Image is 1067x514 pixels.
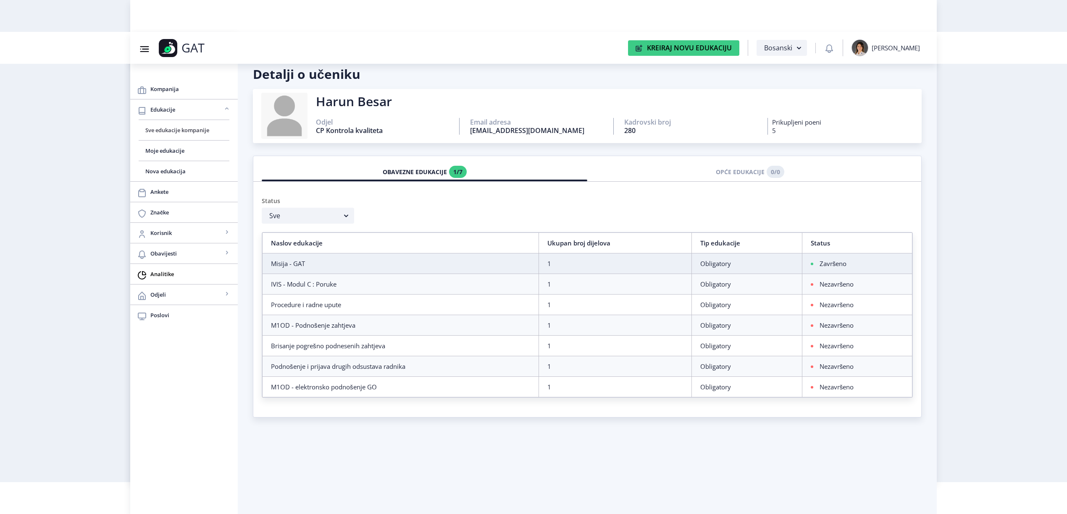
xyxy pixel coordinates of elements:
[271,259,530,268] div: Misija - GAT
[700,321,794,329] div: Obligatory
[813,300,910,309] span: Nezavršeno
[150,290,223,300] span: Odjeli
[872,44,920,52] div: [PERSON_NAME]
[547,280,683,288] div: 1
[464,126,613,135] div: [EMAIL_ADDRESS][DOMAIN_NAME]
[150,248,223,258] span: Obavijesti
[310,118,459,126] div: Odjel
[700,280,794,288] div: Obligatory
[130,305,238,325] a: Poslovi
[145,166,223,176] span: Nova edukacija
[130,202,238,222] a: Značke
[547,239,610,247] a: Ukupan broj dijelova
[130,284,238,305] a: Odjeli
[130,223,238,243] a: Korisnik
[547,383,683,391] div: 1
[700,259,794,268] div: Obligatory
[813,280,910,288] span: Nezavršeno
[150,228,223,238] span: Korisnik
[618,126,767,135] div: 280
[813,321,910,329] span: Nezavršeno
[547,259,683,268] div: 1
[772,126,922,135] div: 5
[150,104,223,115] span: Edukacije
[262,197,913,208] div: Status
[181,44,205,52] p: GAT
[547,300,683,309] div: 1
[700,342,794,350] div: Obligatory
[271,342,530,350] div: Brisanje pogrešno podnesenih zahtjeva
[700,383,794,391] div: Obligatory
[271,321,530,329] div: M1OD - Podnošenje zahtjeva
[636,44,643,52] img: create-new-education-icon.svg
[150,269,231,279] span: Analitike
[130,243,238,264] a: Obavijesti
[130,99,238,120] a: Edukacije
[628,40,739,56] button: Kreiraj Novu Edukaciju
[813,383,910,391] span: Nezavršeno
[150,207,231,217] span: Značke
[547,321,683,329] div: 1
[139,120,229,140] a: Sve edukacije kompanije
[449,166,467,178] a: 1/7
[271,383,530,391] div: M1OD - elektronsko podnošenje GO
[130,79,238,99] a: Kompanija
[268,163,581,181] div: OBAVEZNE EDUKACIJE
[700,362,794,370] div: Obligatory
[757,40,807,56] button: Bosanski
[150,84,231,94] span: Kompanija
[813,259,910,268] span: Završeno
[464,118,613,126] div: Email adresa
[547,362,683,370] div: 1
[772,118,922,126] div: Prikupljeni poeni
[271,300,530,309] div: Procedure i radne upute
[618,118,767,126] div: Kadrovski broj
[253,62,922,83] span: Detalji o učeniku
[767,166,784,178] a: 0/0
[139,141,229,161] a: Moje edukacije
[700,239,740,247] a: Tip edukacije
[271,280,530,288] div: IVIS - Modul C : Poruke
[262,208,354,224] button: Sve
[145,125,223,135] span: Sve edukacije kompanije
[139,161,229,181] a: Nova edukacija
[159,39,258,57] a: GAT
[271,239,323,247] a: Naslov edukacije
[811,239,830,247] a: Status
[130,264,238,284] a: Analitike
[150,187,231,197] span: Ankete
[261,93,307,139] img: employee-placeholder.png
[310,126,459,135] div: CP Kontrola kvaliteta
[813,362,910,370] span: Nezavršeno
[130,182,238,202] a: Ankete
[547,342,683,350] div: 1
[145,146,223,156] span: Moje edukacije
[700,300,794,309] div: Obligatory
[594,163,907,181] div: OPĆE EDUKACIJE
[150,310,231,320] span: Poslovi
[271,362,530,370] div: Podnošenje i prijava drugih odsustava radnika
[316,97,922,106] div: Harun Besar
[813,342,910,350] span: Nezavršeno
